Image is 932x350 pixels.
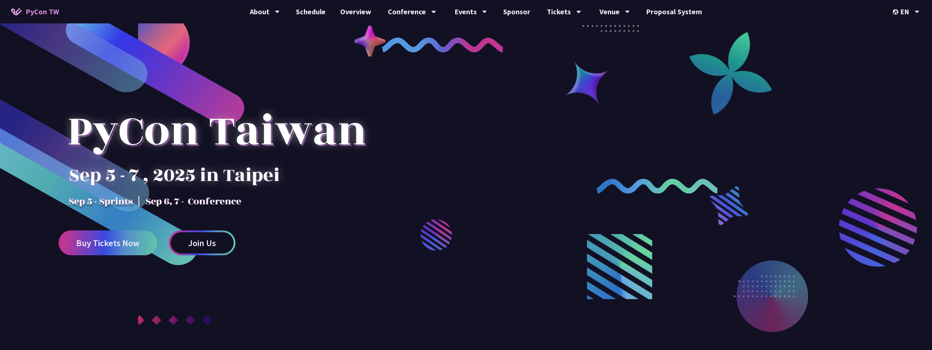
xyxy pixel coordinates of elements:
[59,230,157,255] a: Buy Tickets Now
[382,37,503,52] img: curly-1.ebdbada.png
[26,6,59,17] span: PyCon TW
[597,178,718,193] img: curly-2.e802c9f.png
[76,238,140,248] span: Buy Tickets Now
[169,230,235,255] a: Join Us
[188,238,216,248] span: Join Us
[893,9,900,15] img: Locale Icon
[11,8,22,15] img: Home icon of PyCon TW 2025
[4,3,66,21] a: PyCon TW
